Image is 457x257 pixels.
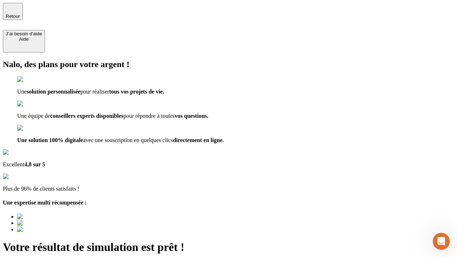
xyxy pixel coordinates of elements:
[50,113,123,119] span: conseillers experts disponibles
[17,213,83,220] img: Best savings advice award
[3,241,454,254] h1: Votre résultat de simulation est prêt !
[3,60,454,69] h2: Nalo, des plans pour votre argent !
[3,3,23,20] button: Retour
[109,89,164,95] span: tous vos projets de vie.
[17,113,50,119] span: Une équipe de
[17,220,83,226] img: Best savings advice award
[124,113,175,119] span: pour répondre à toutes
[6,14,20,19] span: Retour
[27,89,81,95] span: solution personnalisée
[17,101,48,107] img: checkmark
[3,149,44,156] img: Google Review
[17,125,48,131] img: checkmark
[17,76,48,83] img: checkmark
[17,137,83,143] span: Une solution 100% digitale
[3,173,38,180] img: reviews stars
[3,200,454,206] h4: Une expertise multi récompensée :
[17,89,27,95] span: Une
[80,89,109,95] span: pour réaliser
[433,233,450,250] iframe: Intercom live chat
[6,31,42,36] div: J’ai besoin d'aide
[24,161,45,167] span: 4,8 sur 5
[83,137,173,143] span: avec une souscription en quelques clics
[17,226,83,233] img: Best savings advice award
[6,36,42,42] div: Aide
[173,137,224,143] span: directement en ligne.
[175,113,208,119] span: vos questions.
[3,161,24,167] span: Excellent
[3,30,45,52] button: J’ai besoin d'aideAide
[3,186,454,192] p: Plus de 96% de clients satisfaits !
